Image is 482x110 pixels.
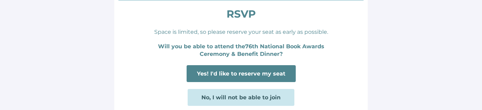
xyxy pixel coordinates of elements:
p: Space is limited, so please reserve your seat as early as possible. [141,28,341,36]
a: Yes! I'd like to reserve my seat [187,65,296,82]
strong: 76th National Book Awards Ceremony & Benefit Dinner? [200,43,324,57]
a: No, I will not be able to join [188,89,294,106]
span: Yes! I'd like to reserve my seat [197,70,285,77]
strong: Will you be able to attend the [158,43,245,50]
span: No, I will not be able to join [201,94,281,101]
p: RSVP [141,7,341,21]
